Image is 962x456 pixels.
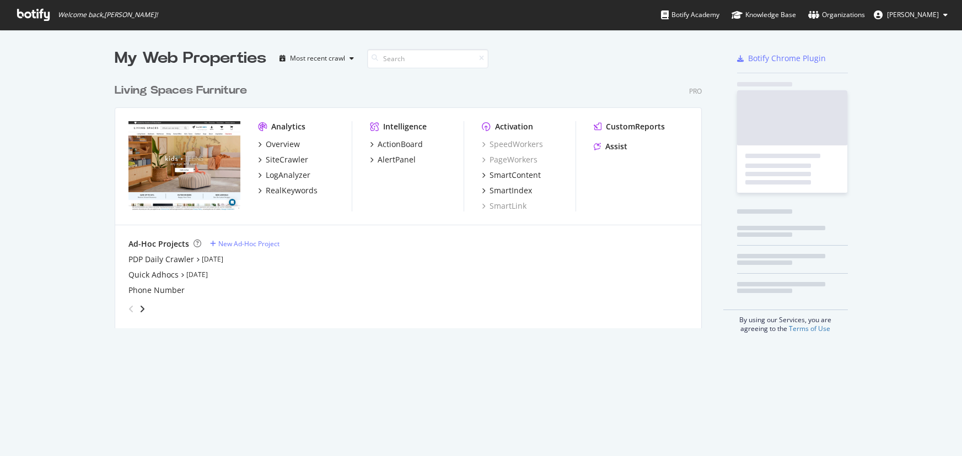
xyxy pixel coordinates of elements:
[258,170,310,181] a: LogAnalyzer
[186,270,208,279] a: [DATE]
[128,285,185,296] a: Phone Number
[138,303,146,314] div: angle-right
[258,139,300,150] a: Overview
[115,83,251,99] a: Living Spaces Furniture
[482,170,541,181] a: SmartContent
[490,185,532,196] div: SmartIndex
[115,47,266,69] div: My Web Properties
[115,69,711,328] div: grid
[594,121,665,132] a: CustomReports
[732,9,796,20] div: Knowledge Base
[370,139,423,150] a: ActionBoard
[495,121,533,132] div: Activation
[275,50,358,67] button: Most recent crawl
[128,121,240,210] img: livingspaces.com
[370,154,416,165] a: AlertPanel
[266,154,308,165] div: SiteCrawler
[482,200,526,211] a: SmartLink
[266,170,310,181] div: LogAnalyzer
[258,185,318,196] a: RealKeywords
[218,239,280,248] div: New Ad-Hoc Project
[661,9,719,20] div: Botify Academy
[128,269,179,280] a: Quick Adhocs
[210,239,280,248] a: New Ad-Hoc Project
[887,10,939,19] span: Kianna Vazquez
[482,139,543,150] a: SpeedWorkers
[290,55,345,62] div: Most recent crawl
[202,254,223,264] a: [DATE]
[258,154,308,165] a: SiteCrawler
[737,53,826,64] a: Botify Chrome Plugin
[383,121,427,132] div: Intelligence
[128,254,194,265] a: PDP Daily Crawler
[865,6,956,24] button: [PERSON_NAME]
[378,139,423,150] div: ActionBoard
[482,185,532,196] a: SmartIndex
[367,49,488,68] input: Search
[606,121,665,132] div: CustomReports
[266,185,318,196] div: RealKeywords
[689,86,702,96] div: Pro
[115,83,247,99] div: Living Spaces Furniture
[128,238,189,249] div: Ad-Hoc Projects
[605,141,627,152] div: Assist
[378,154,416,165] div: AlertPanel
[124,300,138,318] div: angle-left
[58,10,158,19] span: Welcome back, [PERSON_NAME] !
[789,324,830,333] a: Terms of Use
[808,9,865,20] div: Organizations
[266,139,300,150] div: Overview
[490,170,541,181] div: SmartContent
[594,141,627,152] a: Assist
[723,310,848,333] div: By using our Services, you are agreeing to the
[271,121,305,132] div: Analytics
[482,154,538,165] a: PageWorkers
[748,53,826,64] div: Botify Chrome Plugin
